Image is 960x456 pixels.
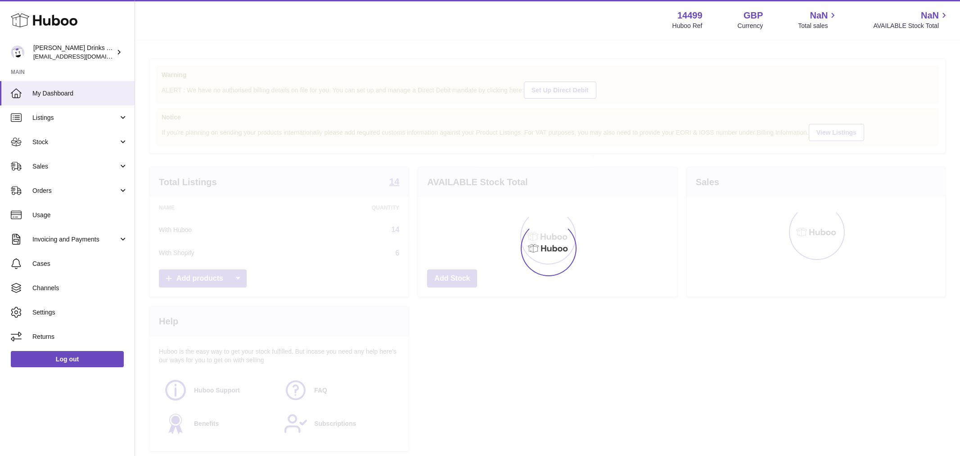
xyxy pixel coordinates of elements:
[677,9,703,22] strong: 14499
[32,211,128,219] span: Usage
[11,351,124,367] a: Log out
[798,9,838,30] a: NaN Total sales
[11,46,24,59] img: internalAdmin-14499@internal.huboo.com
[32,89,128,98] span: My Dashboard
[873,22,949,30] span: AVAILABLE Stock Total
[921,9,939,22] span: NaN
[32,333,128,341] span: Returns
[32,260,128,268] span: Cases
[33,44,114,61] div: [PERSON_NAME] Drinks LTD (t/a Zooz)
[33,53,132,60] span: [EMAIL_ADDRESS][DOMAIN_NAME]
[738,22,763,30] div: Currency
[32,187,118,195] span: Orders
[32,308,128,317] span: Settings
[873,9,949,30] a: NaN AVAILABLE Stock Total
[32,114,118,122] span: Listings
[32,138,118,146] span: Stock
[810,9,828,22] span: NaN
[798,22,838,30] span: Total sales
[32,235,118,244] span: Invoicing and Payments
[32,162,118,171] span: Sales
[744,9,763,22] strong: GBP
[32,284,128,292] span: Channels
[672,22,703,30] div: Huboo Ref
